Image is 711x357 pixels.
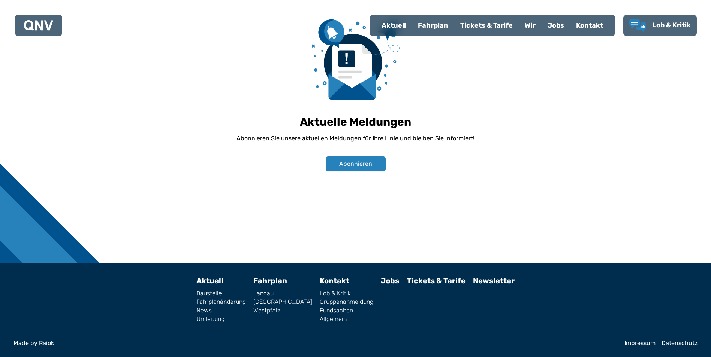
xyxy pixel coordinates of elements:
a: Gruppenanmeldung [320,299,373,305]
a: Kontakt [570,16,609,35]
a: Landau [253,290,312,296]
h1: Aktuelle Meldungen [300,115,411,129]
a: Tickets & Tarife [407,276,466,285]
button: Abonnieren [326,156,386,171]
a: Fahrplan [412,16,454,35]
a: [GEOGRAPHIC_DATA] [253,299,312,305]
a: Fundsachen [320,308,373,314]
a: Aktuell [376,16,412,35]
a: Made by Raiok [13,340,618,346]
a: Wir [519,16,542,35]
img: QNV Logo [24,20,53,31]
a: Jobs [542,16,570,35]
span: Lob & Kritik [652,21,691,29]
a: Impressum [624,340,656,346]
img: newsletter [312,19,400,100]
a: QNV Logo [24,18,53,33]
a: Lob & Kritik [629,19,691,32]
a: News [196,308,246,314]
a: Jobs [381,276,399,285]
a: Allgemein [320,316,373,322]
p: Abonnieren Sie unsere aktuellen Meldungen für Ihre Linie und bleiben Sie informiert! [237,134,474,143]
a: Westpfalz [253,308,312,314]
a: Baustelle [196,290,246,296]
a: Umleitung [196,316,246,322]
a: Fahrplanänderung [196,299,246,305]
a: Aktuell [196,276,223,285]
span: Abonnieren [339,159,372,168]
a: Lob & Kritik [320,290,373,296]
a: Fahrplan [253,276,287,285]
a: Newsletter [473,276,515,285]
a: Datenschutz [662,340,698,346]
a: Tickets & Tarife [454,16,519,35]
a: Kontakt [320,276,349,285]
